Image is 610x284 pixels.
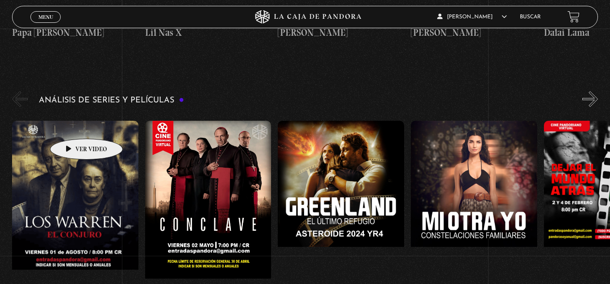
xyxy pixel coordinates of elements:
span: Cerrar [35,21,56,28]
a: View your shopping cart [568,11,580,23]
h4: [PERSON_NAME] [411,25,537,40]
h3: Análisis de series y películas [39,96,184,105]
h4: Lil Nas X [145,25,272,40]
h4: Papa [PERSON_NAME] [12,25,138,40]
span: [PERSON_NAME] [437,14,507,20]
span: Menu [38,14,53,20]
h4: [PERSON_NAME] [278,25,404,40]
button: Next [582,91,598,107]
a: Buscar [520,14,541,20]
button: Previous [12,91,28,107]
